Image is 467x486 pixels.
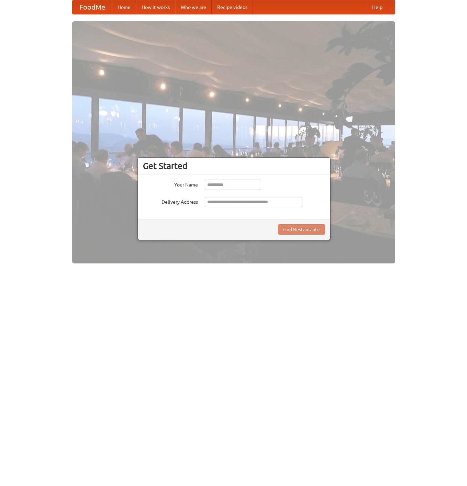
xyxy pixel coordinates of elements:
[143,161,325,171] h3: Get Started
[175,0,212,14] a: Who we are
[367,0,388,14] a: Help
[136,0,175,14] a: How it works
[73,0,112,14] a: FoodMe
[143,197,198,205] label: Delivery Address
[112,0,136,14] a: Home
[212,0,253,14] a: Recipe videos
[278,224,325,235] button: Find Restaurants!
[143,180,198,188] label: Your Name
